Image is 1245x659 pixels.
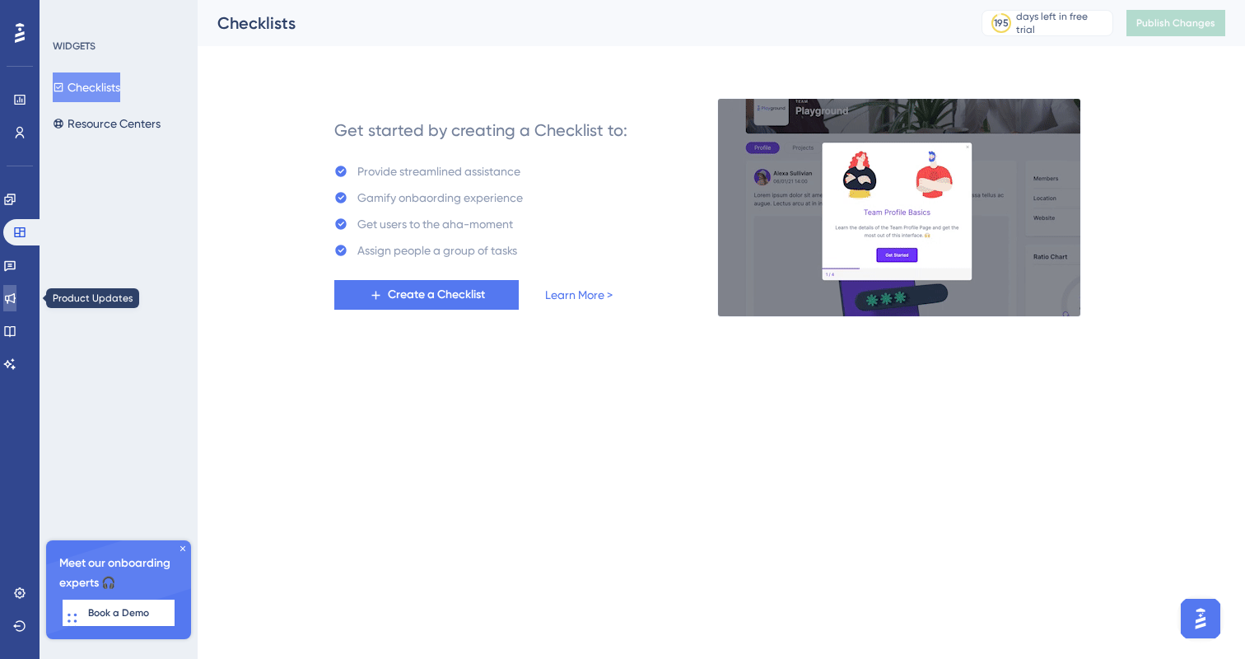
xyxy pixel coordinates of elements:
div: days left in free trial [1016,10,1107,36]
button: Resource Centers [53,109,161,138]
iframe: UserGuiding AI Assistant Launcher [1176,594,1225,643]
div: Provide streamlined assistance [357,161,520,181]
span: Publish Changes [1136,16,1215,30]
span: Meet our onboarding experts 🎧 [59,554,178,593]
div: 195 [994,16,1009,30]
div: Get users to the aha-moment [357,214,513,234]
div: Get started by creating a Checklist to: [334,119,627,142]
img: e28e67207451d1beac2d0b01ddd05b56.gif [717,98,1081,317]
div: Assign people a group of tasks [357,241,517,260]
div: Checklists [217,12,940,35]
button: Book a Demo [63,600,175,626]
div: Gamify onbaording experience [357,188,523,208]
button: Create a Checklist [334,280,519,310]
button: Checklists [53,72,120,102]
button: Publish Changes [1126,10,1225,36]
span: Create a Checklist [388,285,485,305]
span: Book a Demo [88,606,149,619]
a: Learn More > [545,285,613,305]
div: WIDGETS [53,40,96,53]
div: Drag [68,596,77,646]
